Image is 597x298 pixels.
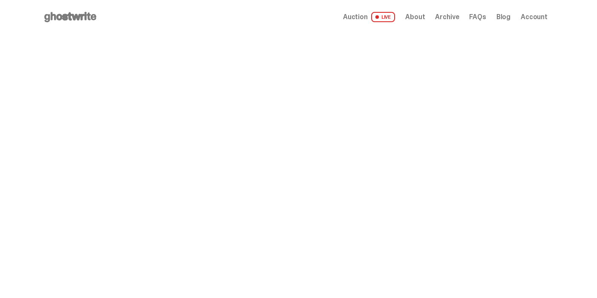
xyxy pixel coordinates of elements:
[343,12,395,22] a: Auction LIVE
[343,14,368,20] span: Auction
[405,14,425,20] a: About
[469,14,486,20] a: FAQs
[435,14,459,20] a: Archive
[371,12,395,22] span: LIVE
[496,14,510,20] a: Blog
[521,14,548,20] a: Account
